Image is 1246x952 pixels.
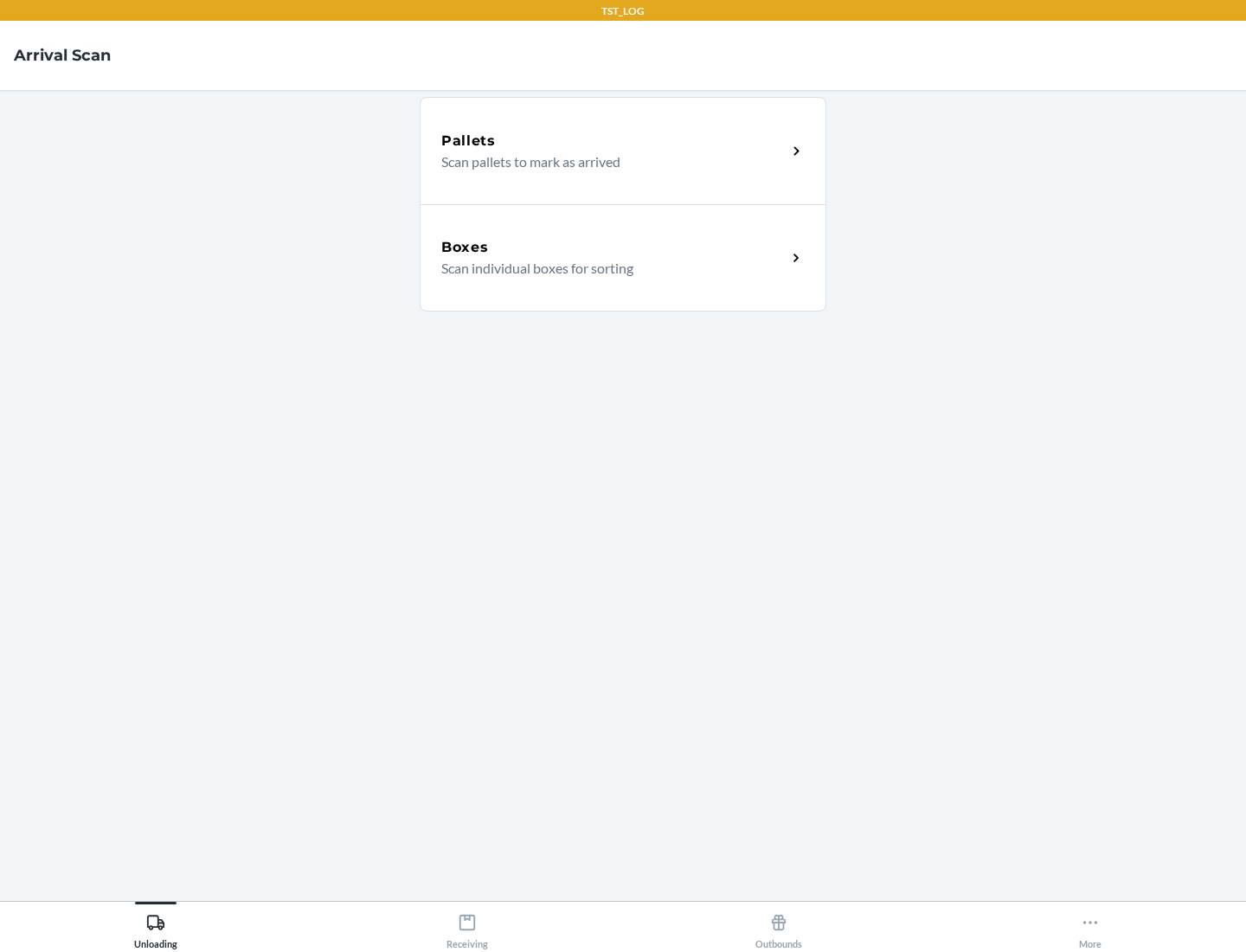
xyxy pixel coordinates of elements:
p: Scan pallets to mark as arrived [441,151,773,172]
div: Unloading [134,906,177,949]
div: More [1079,906,1101,949]
h5: Boxes [441,237,489,258]
h4: Arrival Scan [14,44,111,67]
p: TST_LOG [601,3,645,19]
button: More [934,902,1246,949]
div: Receiving [446,906,488,949]
button: Outbounds [623,902,934,949]
div: Outbounds [755,906,802,949]
a: PalletsScan pallets to mark as arrived [420,97,826,204]
h5: Pallets [441,131,496,151]
a: BoxesScan individual boxes for sorting [420,204,826,312]
button: Receiving [311,902,623,949]
p: Scan individual boxes for sorting [441,258,773,279]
